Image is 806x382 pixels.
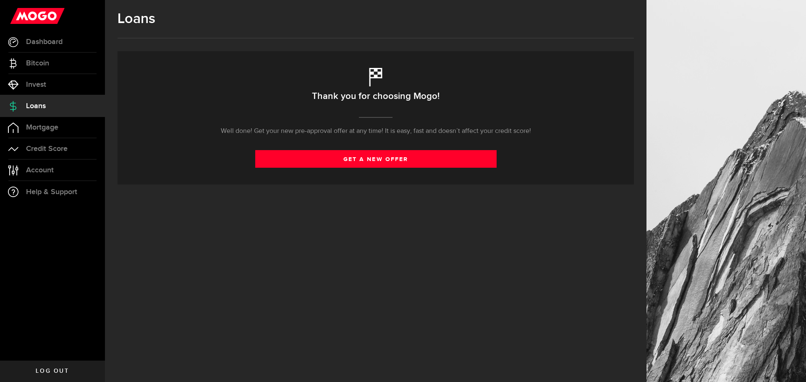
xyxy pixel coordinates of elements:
p: Well done! Get your new pre-approval offer at any time! It is easy, fast and doesn’t affect your ... [221,126,531,136]
span: Invest [26,81,46,88]
span: Account [26,166,54,174]
span: Loans [26,102,46,110]
iframe: LiveChat chat widget [771,347,806,382]
span: Credit Score [26,145,68,153]
span: Bitcoin [26,60,49,67]
a: get a new offer [255,150,497,168]
h1: Loans [118,10,634,27]
h2: Thank you for choosing Mogo! [312,88,440,105]
span: Dashboard [26,38,63,46]
span: Mortgage [26,124,58,131]
span: Log out [36,368,69,374]
span: Help & Support [26,188,77,196]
